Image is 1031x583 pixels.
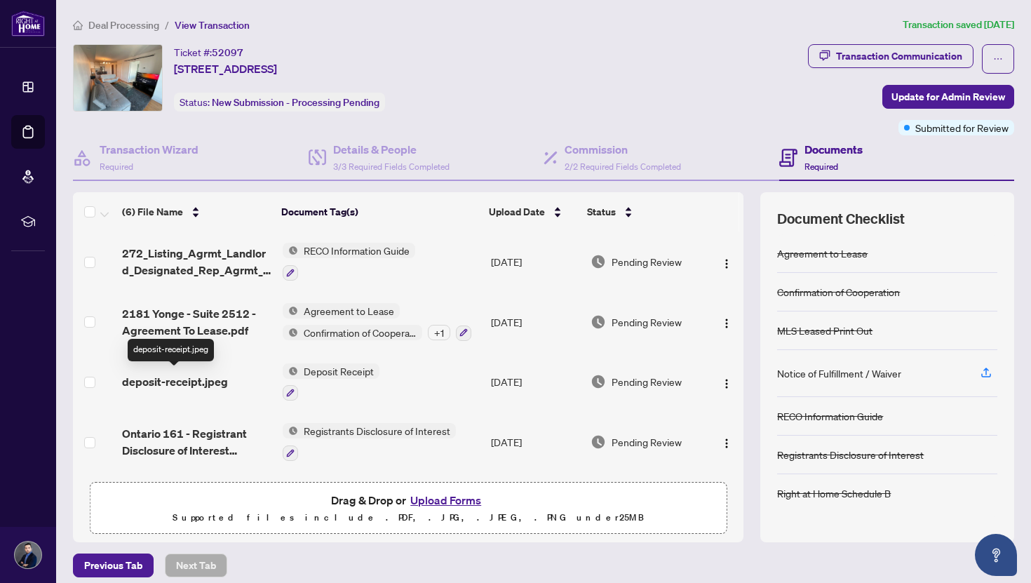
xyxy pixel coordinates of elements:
button: Next Tab [165,554,227,577]
img: Document Status [591,434,606,450]
span: Update for Admin Review [891,86,1005,108]
span: Agreement to Lease [298,303,400,319]
span: Drag & Drop orUpload FormsSupported files include .PDF, .JPG, .JPEG, .PNG under25MB [90,483,726,535]
img: Logo [721,258,732,269]
span: Pending Review [612,374,682,389]
div: Right at Home Schedule B [777,485,891,501]
img: Document Status [591,314,606,330]
span: View Transaction [175,19,250,32]
img: IMG-C12335633_1.jpg [74,45,162,111]
th: Status [581,192,705,232]
td: [DATE] [485,232,585,292]
td: [DATE] [485,472,585,532]
button: Logo [715,311,738,333]
button: Logo [715,431,738,453]
span: Ontario 161 - Registrant Disclosure of Interest Disposition of Prop- 2512-[STREET_ADDRESS]-Signed... [122,425,271,459]
span: Drag & Drop or [331,491,485,509]
span: deposit-receipt.jpeg [122,373,228,390]
img: Document Status [591,254,606,269]
th: (6) File Name [116,192,276,232]
img: Profile Icon [15,542,41,568]
span: Required [804,161,838,172]
img: Logo [721,318,732,329]
span: 2/2 Required Fields Completed [565,161,681,172]
span: Document Checklist [777,209,905,229]
li: / [165,17,169,33]
span: ellipsis [993,54,1003,64]
p: Supported files include .PDF, .JPG, .JPEG, .PNG under 25 MB [99,509,717,526]
span: Deposit Receipt [298,363,379,379]
div: Notice of Fulfillment / Waiver [777,366,901,381]
span: home [73,20,83,30]
span: Pending Review [612,434,682,450]
span: 52097 [212,46,243,59]
span: Previous Tab [84,554,142,577]
button: Status IconRegistrants Disclosure of Interest [283,423,456,461]
img: Status Icon [283,303,298,319]
button: Open asap [975,534,1017,576]
div: Agreement to Lease [777,246,868,261]
span: Deal Processing [88,19,159,32]
td: [DATE] [485,352,585,413]
h4: Documents [804,141,863,158]
span: Pending Review [612,254,682,269]
button: Logo [715,370,738,393]
div: deposit-receipt.jpeg [128,339,214,361]
img: Status Icon [283,363,298,379]
span: (6) File Name [122,204,183,220]
span: RECO Information Guide [298,243,415,258]
div: + 1 [428,325,450,340]
span: Pending Review [612,314,682,330]
div: MLS Leased Print Out [777,323,872,338]
button: Previous Tab [73,554,154,577]
div: RECO Information Guide [777,408,883,424]
button: Transaction Communication [808,44,973,68]
span: Status [587,204,616,220]
h4: Details & People [333,141,450,158]
img: Status Icon [283,423,298,438]
span: Submitted for Review [915,120,1009,135]
span: New Submission - Processing Pending [212,96,379,109]
span: 2181 Yonge - Suite 2512 - Agreement To Lease.pdf [122,305,271,339]
div: Registrants Disclosure of Interest [777,447,924,462]
img: logo [11,11,45,36]
th: Upload Date [483,192,581,232]
img: Logo [721,378,732,389]
span: 3/3 Required Fields Completed [333,161,450,172]
td: [DATE] [485,292,585,352]
div: Ticket #: [174,44,243,60]
td: [DATE] [485,412,585,472]
span: Registrants Disclosure of Interest [298,423,456,438]
th: Document Tag(s) [276,192,483,232]
img: Logo [721,438,732,449]
button: Logo [715,250,738,273]
div: Status: [174,93,385,112]
span: Confirmation of Cooperation [298,325,422,340]
button: Update for Admin Review [882,85,1014,109]
button: Status IconAgreement to LeaseStatus IconConfirmation of Cooperation+1 [283,303,471,341]
span: 272_Listing_Agrmt_Landlord_Designated_Rep_Agrmt_Auth_to_Offer_for_Lease_-_PropTx-[PERSON_NAME].pdf [122,245,271,279]
h4: Transaction Wizard [100,141,198,158]
h4: Commission [565,141,681,158]
img: Document Status [591,374,606,389]
article: Transaction saved [DATE] [903,17,1014,33]
div: Confirmation of Cooperation [777,284,900,300]
img: Status Icon [283,325,298,340]
span: Upload Date [489,204,545,220]
button: Status IconRECO Information Guide [283,243,415,281]
span: Required [100,161,133,172]
button: Status IconDeposit Receipt [283,363,379,401]
img: Status Icon [283,243,298,258]
div: Transaction Communication [836,45,962,67]
span: [STREET_ADDRESS] [174,60,277,77]
button: Upload Forms [406,491,485,509]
